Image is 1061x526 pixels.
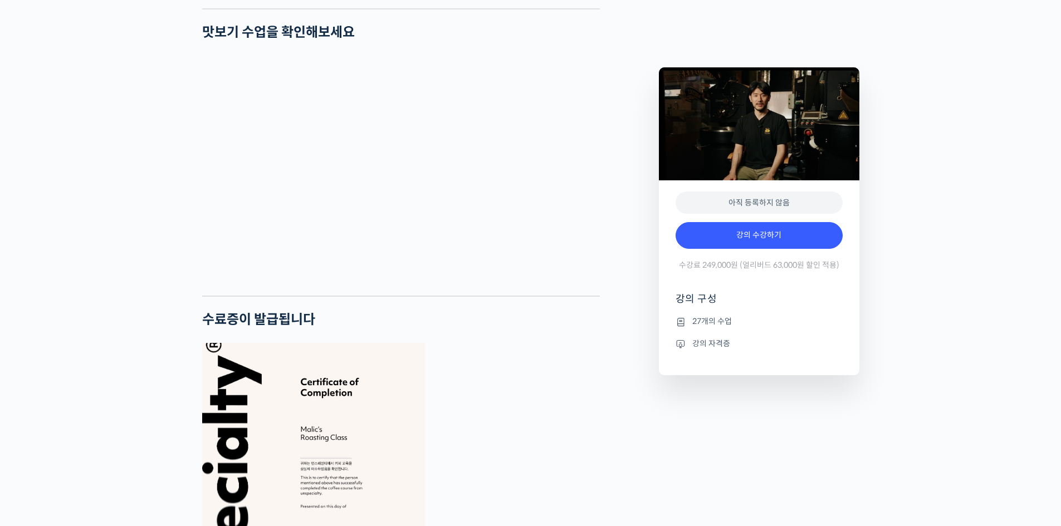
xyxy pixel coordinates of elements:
[202,312,600,328] h2: 수료증이 발급됩니다
[74,353,144,381] a: 대화
[3,353,74,381] a: 홈
[144,353,214,381] a: 설정
[676,222,843,249] a: 강의 수강하기
[676,292,843,314] h4: 강의 구성
[679,260,839,271] span: 수강료 249,000원 (얼리버드 63,000원 할인 적용)
[676,191,843,214] div: 아직 등록하지 않음
[202,24,355,41] strong: 맛보기 수업을 확인해보세요
[102,370,115,379] span: 대화
[35,370,42,378] span: 홈
[172,370,185,378] span: 설정
[676,315,843,328] li: 27개의 수업
[676,337,843,350] li: 강의 자격증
